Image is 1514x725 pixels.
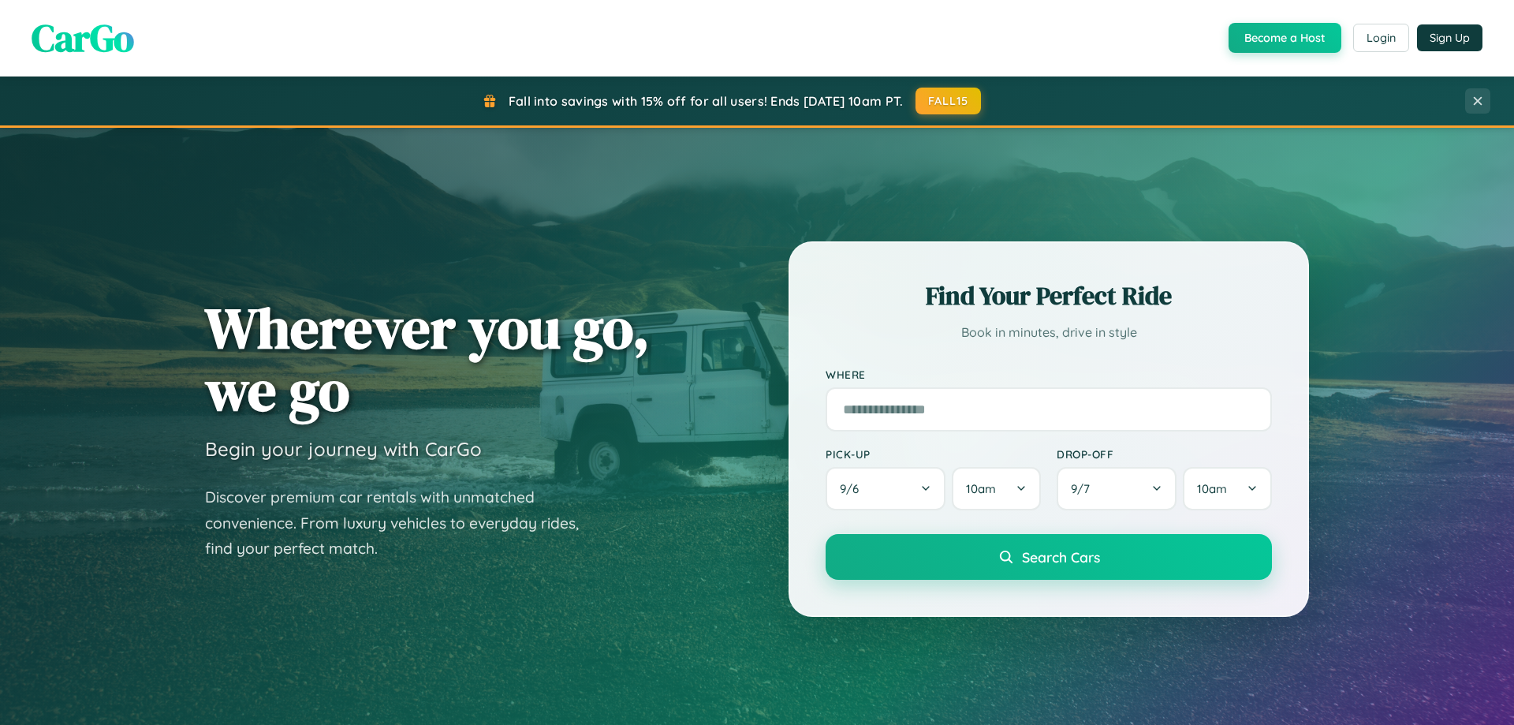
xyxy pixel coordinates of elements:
[205,437,482,461] h3: Begin your journey with CarGo
[826,278,1272,313] h2: Find Your Perfect Ride
[1057,447,1272,461] label: Drop-off
[826,447,1041,461] label: Pick-up
[32,12,134,64] span: CarGo
[952,467,1041,510] button: 10am
[1071,481,1098,496] span: 9 / 7
[205,484,599,562] p: Discover premium car rentals with unmatched convenience. From luxury vehicles to everyday rides, ...
[840,481,867,496] span: 9 / 6
[826,534,1272,580] button: Search Cars
[1353,24,1409,52] button: Login
[1183,467,1272,510] button: 10am
[1229,23,1341,53] button: Become a Host
[826,467,945,510] button: 9/6
[1197,481,1227,496] span: 10am
[826,368,1272,381] label: Where
[966,481,996,496] span: 10am
[1022,548,1100,566] span: Search Cars
[509,93,904,109] span: Fall into savings with 15% off for all users! Ends [DATE] 10am PT.
[1057,467,1177,510] button: 9/7
[915,88,982,114] button: FALL15
[205,297,650,421] h1: Wherever you go, we go
[826,321,1272,344] p: Book in minutes, drive in style
[1417,24,1482,51] button: Sign Up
